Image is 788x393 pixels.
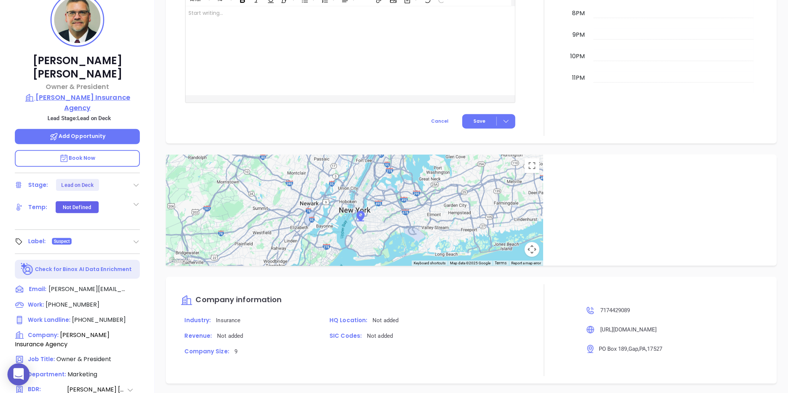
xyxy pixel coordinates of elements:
[367,333,393,339] span: Not added
[414,261,446,266] button: Keyboard shortcuts
[21,263,34,276] img: Ai-Enrich-DaqCidB-.svg
[59,154,96,162] span: Book Now
[431,118,449,124] span: Cancel
[525,158,539,173] button: Toggle fullscreen view
[216,317,240,324] span: Insurance
[68,370,97,379] span: Marketing
[600,326,657,333] span: [URL][DOMAIN_NAME]
[19,113,140,123] p: Lead Stage: Lead on Deck
[28,202,47,213] div: Temp:
[28,236,46,247] div: Label:
[168,256,192,266] img: Google
[72,316,126,324] span: [PHONE_NUMBER]
[234,348,237,355] span: 9
[35,265,132,273] p: Check for Binox AI Data Enrichment
[29,285,46,294] span: Email:
[184,316,211,324] span: Industry:
[571,30,586,39] div: 9pm
[417,114,462,129] button: Cancel
[46,300,99,309] span: [PHONE_NUMBER]
[28,331,59,339] span: Company:
[28,179,48,191] div: Stage:
[184,332,212,340] span: Revenue:
[329,316,367,324] span: HQ Location:
[372,317,398,324] span: Not added
[217,333,243,339] span: Not added
[525,242,539,257] button: Map camera controls
[28,301,44,308] span: Work :
[638,346,646,352] span: , PA
[49,285,127,294] span: [PERSON_NAME][EMAIL_ADDRESS][DOMAIN_NAME]
[511,261,541,265] a: Report a map error
[495,260,507,266] a: Terms (opens in new tab)
[571,9,586,18] div: 8pm
[329,332,362,340] span: SIC Codes:
[15,82,140,92] p: Owner & President
[15,92,140,113] a: [PERSON_NAME] Insurance Agency
[627,346,638,352] span: , Gap
[599,346,627,352] span: PO Box 189
[196,294,282,305] span: Company information
[15,54,140,81] p: [PERSON_NAME] [PERSON_NAME]
[49,132,106,140] span: Add Opportunity
[646,346,663,352] span: , 17527
[56,355,111,363] span: Owner & President
[63,201,91,213] div: Not Defined
[54,237,70,245] span: Suspect
[462,114,515,129] button: Save
[168,256,192,266] a: Open this area in Google Maps (opens a new window)
[28,316,70,324] span: Work Landline :
[450,261,490,265] span: Map data ©2025 Google
[181,296,282,304] a: Company information
[569,52,586,61] div: 10pm
[184,347,229,355] span: Company Size:
[571,73,586,82] div: 11pm
[15,331,109,349] span: [PERSON_NAME] Insurance Agency
[473,118,485,125] span: Save
[28,355,55,363] span: Job Title:
[600,307,630,314] span: 7174429089
[62,179,93,191] div: Lead on Deck
[28,370,66,378] span: Department:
